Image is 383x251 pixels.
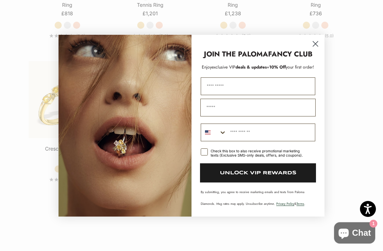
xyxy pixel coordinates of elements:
[268,49,312,59] strong: FANCY CLUB
[200,163,316,182] button: UNLOCK VIP REWARDS
[276,201,294,206] a: Privacy Policy
[204,49,268,59] strong: JOIN THE PALOMA
[267,64,314,70] span: + your first order!
[269,64,286,70] span: 10% Off
[205,130,211,135] img: United States
[296,201,304,206] a: Terms
[200,99,316,116] input: Email
[59,35,191,217] img: Loading...
[227,124,315,141] input: Phone Number
[212,64,267,70] span: deals & updates
[212,64,235,70] span: exclusive VIP
[276,201,305,206] span: & .
[211,149,307,157] div: Check this box to also receive promotional marketing texts (Exclusive SMS-only deals, offers, and...
[202,64,212,70] span: Enjoy
[201,77,315,95] input: First Name
[201,190,315,206] p: By submitting, you agree to receive marketing emails and texts from Paloma Diamonds. Msg rates ma...
[201,124,227,141] button: Search Countries
[309,38,322,50] button: Close dialog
